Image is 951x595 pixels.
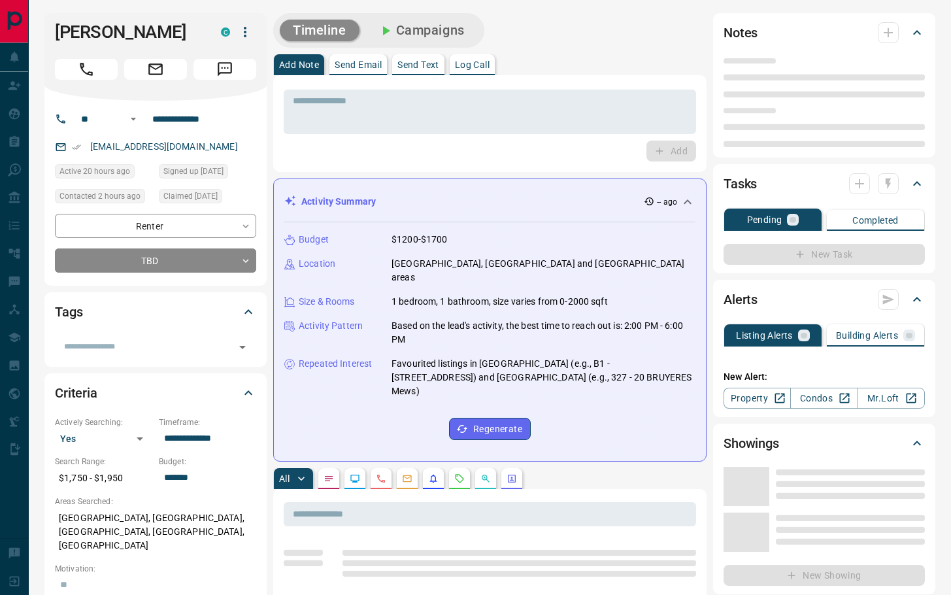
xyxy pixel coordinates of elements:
[55,22,201,42] h1: [PERSON_NAME]
[55,563,256,575] p: Motivation:
[159,164,256,182] div: Tue Sep 09 2025
[59,190,141,203] span: Contacted 2 hours ago
[55,496,256,507] p: Areas Searched:
[55,164,152,182] div: Mon Sep 15 2025
[455,60,490,69] p: Log Call
[163,165,224,178] span: Signed up [DATE]
[233,338,252,356] button: Open
[392,257,695,284] p: [GEOGRAPHIC_DATA], [GEOGRAPHIC_DATA] and [GEOGRAPHIC_DATA] areas
[55,59,118,80] span: Call
[163,190,218,203] span: Claimed [DATE]
[480,473,491,484] svg: Opportunities
[858,388,925,409] a: Mr.Loft
[335,60,382,69] p: Send Email
[55,416,152,428] p: Actively Searching:
[284,190,695,214] div: Activity Summary-- ago
[449,418,531,440] button: Regenerate
[279,60,319,69] p: Add Note
[724,433,779,454] h2: Showings
[724,168,925,199] div: Tasks
[72,143,81,152] svg: Email Verified
[55,214,256,238] div: Renter
[507,473,517,484] svg: Agent Actions
[365,20,478,41] button: Campaigns
[221,27,230,37] div: condos.ca
[392,295,608,309] p: 1 bedroom, 1 bathroom, size varies from 0-2000 sqft
[836,331,898,340] p: Building Alerts
[55,456,152,467] p: Search Range:
[279,474,290,483] p: All
[852,216,899,225] p: Completed
[747,215,782,224] p: Pending
[55,377,256,409] div: Criteria
[55,248,256,273] div: TBD
[159,416,256,428] p: Timeframe:
[724,289,758,310] h2: Alerts
[724,173,757,194] h2: Tasks
[55,382,97,403] h2: Criteria
[159,456,256,467] p: Budget:
[657,196,677,208] p: -- ago
[59,165,130,178] span: Active 20 hours ago
[301,195,376,209] p: Activity Summary
[324,473,334,484] svg: Notes
[392,319,695,347] p: Based on the lead's activity, the best time to reach out is: 2:00 PM - 6:00 PM
[55,189,152,207] div: Tue Sep 16 2025
[724,22,758,43] h2: Notes
[724,370,925,384] p: New Alert:
[159,189,256,207] div: Tue Sep 09 2025
[55,428,152,449] div: Yes
[124,59,187,80] span: Email
[790,388,858,409] a: Condos
[724,388,791,409] a: Property
[299,233,329,246] p: Budget
[454,473,465,484] svg: Requests
[724,428,925,459] div: Showings
[299,357,372,371] p: Repeated Interest
[55,301,82,322] h2: Tags
[55,507,256,556] p: [GEOGRAPHIC_DATA], [GEOGRAPHIC_DATA], [GEOGRAPHIC_DATA], [GEOGRAPHIC_DATA], [GEOGRAPHIC_DATA]
[299,257,335,271] p: Location
[125,111,141,127] button: Open
[299,295,355,309] p: Size & Rooms
[55,296,256,328] div: Tags
[193,59,256,80] span: Message
[280,20,359,41] button: Timeline
[350,473,360,484] svg: Lead Browsing Activity
[724,17,925,48] div: Notes
[90,141,238,152] a: [EMAIL_ADDRESS][DOMAIN_NAME]
[736,331,793,340] p: Listing Alerts
[402,473,412,484] svg: Emails
[392,233,447,246] p: $1200-$1700
[724,284,925,315] div: Alerts
[299,319,363,333] p: Activity Pattern
[55,467,152,489] p: $1,750 - $1,950
[397,60,439,69] p: Send Text
[376,473,386,484] svg: Calls
[428,473,439,484] svg: Listing Alerts
[392,357,695,398] p: Favourited listings in [GEOGRAPHIC_DATA] (e.g., B1 - [STREET_ADDRESS]) and [GEOGRAPHIC_DATA] (e.g...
